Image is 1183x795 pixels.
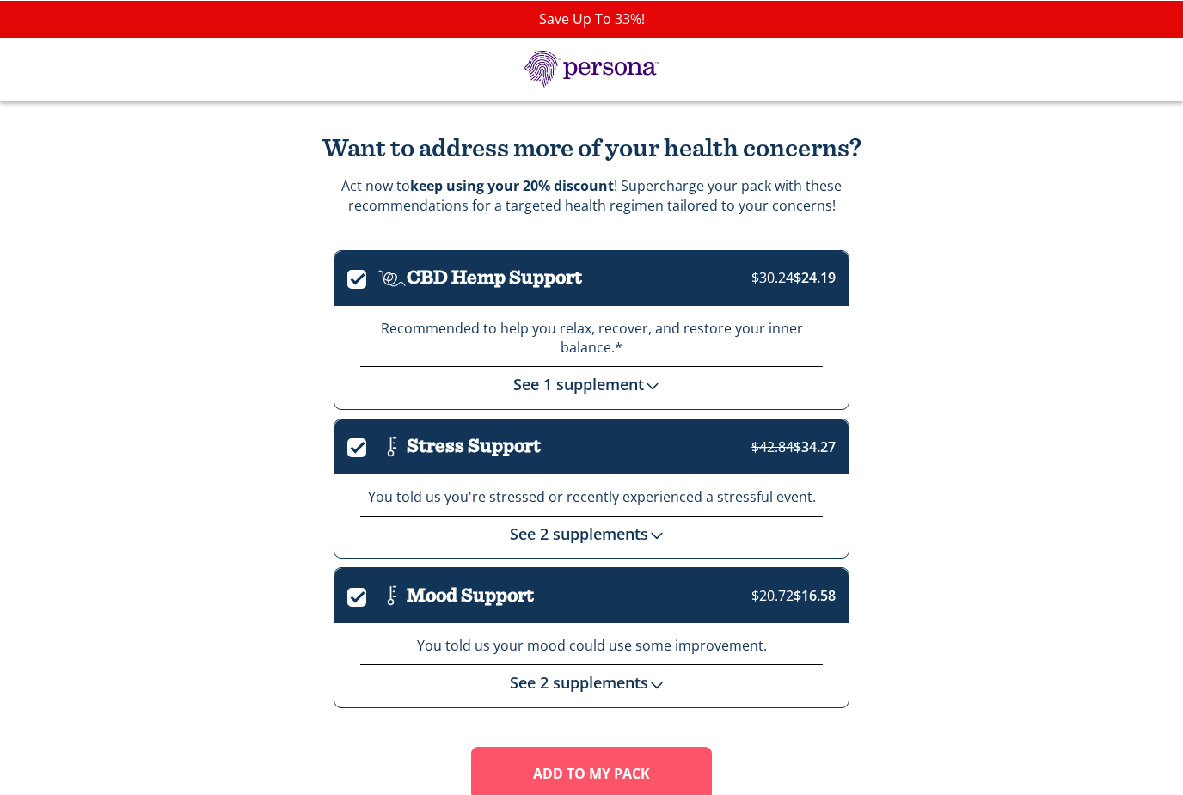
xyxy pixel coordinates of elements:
span: $16.58 [751,586,836,605]
img: Persona Logo [506,51,677,88]
strong: keep using your 20% discount [410,176,614,195]
img: down-chevron.svg [644,377,661,394]
label: . [347,584,377,604]
a: See 2 supplements [510,523,674,544]
h3: Mood Support [407,585,534,607]
a: See 1 supplement [513,374,670,394]
h3: CBD Hemp Support [407,267,582,289]
h2: Want to address more of your health concerns? [291,135,892,163]
p: Recommended to help you relax, recover, and restore your inner balance.* [360,319,823,358]
p: Act now to ! Supercharge your pack with these recommendations for a targeted health regimen tailo... [341,176,842,215]
img: Icon [377,264,407,293]
span: $24.19 [751,268,836,287]
strike: $42.84 [751,437,794,456]
span: $34.27 [751,437,836,456]
a: See 2 supplements [510,672,674,693]
img: down-chevron.svg [648,527,665,544]
img: Icon [377,581,407,610]
label: . [347,435,377,455]
p: You told us your mood could use some improvement. [360,636,823,656]
img: down-chevron.svg [648,676,665,694]
img: Icon [377,432,407,462]
strike: $30.24 [751,268,794,287]
p: You told us you're stressed or recently experienced a stressful event. [360,487,823,507]
h3: Stress Support [407,436,541,457]
label: . [347,266,377,286]
strike: $20.72 [751,586,794,605]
